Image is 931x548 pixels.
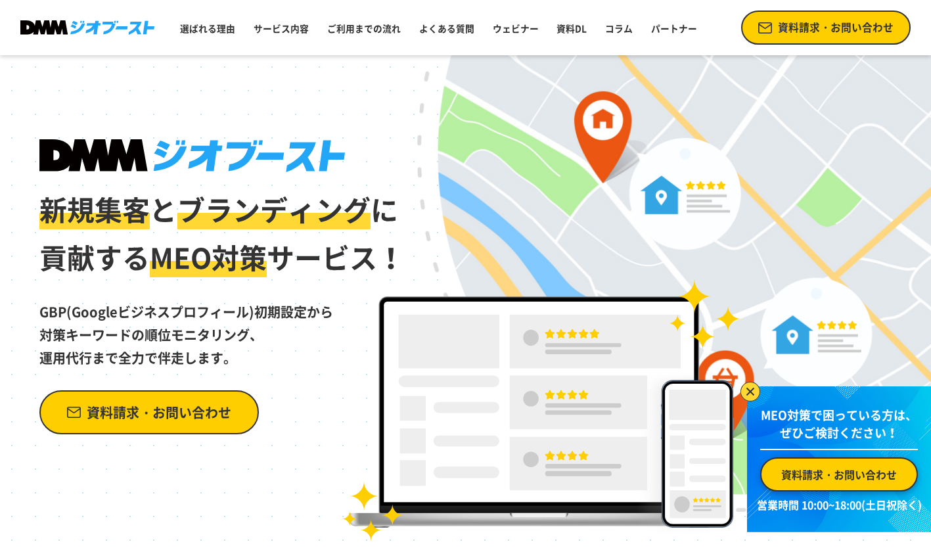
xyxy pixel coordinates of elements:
[755,497,923,513] p: 営業時間 10:00~18:00(土日祝除く)
[778,20,894,35] span: 資料請求・お問い合わせ
[600,16,638,40] a: コラム
[488,16,544,40] a: ウェビナー
[87,401,231,424] span: 資料請求・お問い合わせ
[248,16,314,40] a: サービス内容
[760,406,918,450] p: MEO対策で困っている方は、 ぜひご検討ください！
[414,16,480,40] a: よくある質問
[551,16,592,40] a: 資料DL
[39,189,150,229] span: 新規集客
[175,16,240,40] a: 選ばれる理由
[781,467,897,482] span: 資料請求・お問い合わせ
[177,189,371,229] span: ブランディング
[760,457,918,491] a: 資料請求・お問い合わせ
[20,20,154,35] img: DMMジオブースト
[741,11,910,45] a: 資料請求・お問い合わせ
[322,16,406,40] a: ご利用までの流れ
[740,382,760,401] img: バナーを閉じる
[39,390,259,434] a: 資料請求・お問い合わせ
[39,139,406,282] h1: と に 貢献する サービス！
[39,139,345,172] img: DMMジオブースト
[39,282,406,369] p: GBP(Googleビジネスプロフィール)初期設定から 対策キーワードの順位モニタリング、 運用代行まで全力で伴走します。
[150,237,267,277] span: MEO対策
[646,16,702,40] a: パートナー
